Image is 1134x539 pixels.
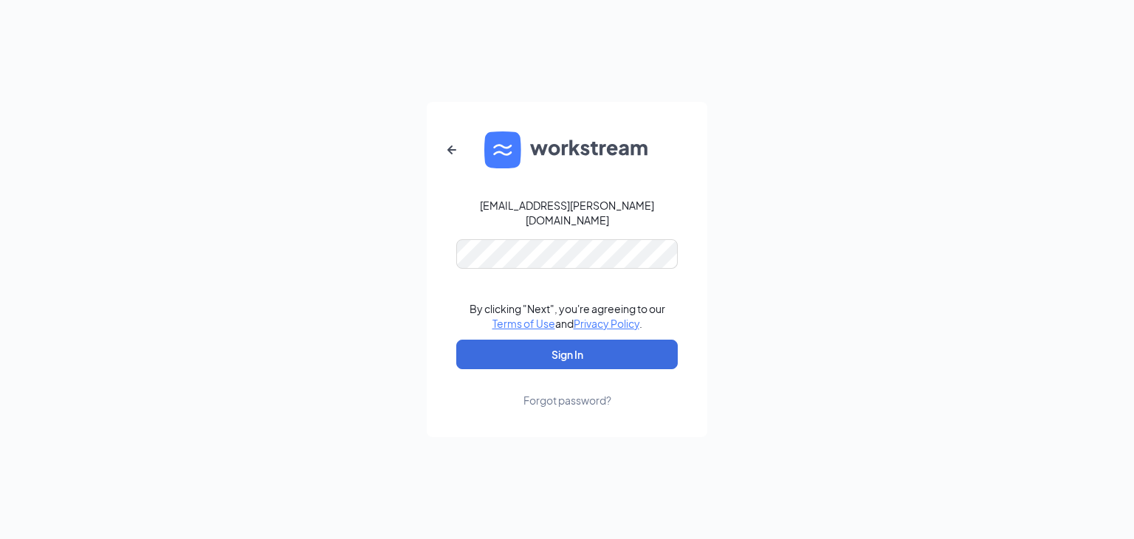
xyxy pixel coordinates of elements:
img: WS logo and Workstream text [484,131,650,168]
button: Sign In [456,340,678,369]
a: Forgot password? [523,369,611,408]
div: By clicking "Next", you're agreeing to our and . [470,301,665,331]
div: [EMAIL_ADDRESS][PERSON_NAME][DOMAIN_NAME] [456,198,678,227]
a: Terms of Use [492,317,555,330]
a: Privacy Policy [574,317,639,330]
div: Forgot password? [523,393,611,408]
svg: ArrowLeftNew [443,141,461,159]
button: ArrowLeftNew [434,132,470,168]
